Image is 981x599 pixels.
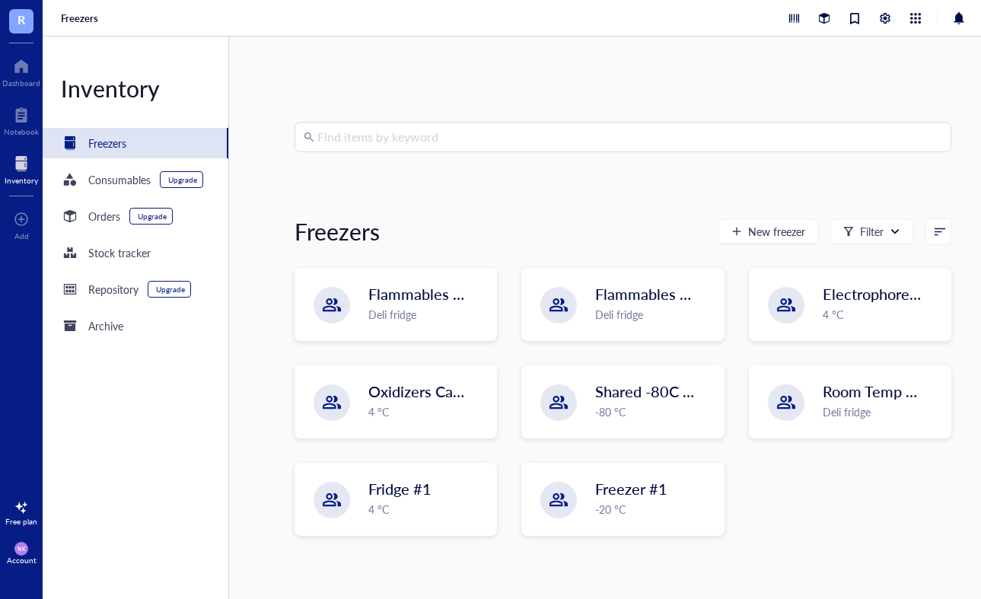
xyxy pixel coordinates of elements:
[43,73,228,104] div: Inventory
[14,231,29,241] div: Add
[5,151,38,185] a: Inventory
[823,381,940,402] span: Room Temp Shelf
[595,381,733,402] span: Shared -80C Freezer
[4,103,39,136] a: Notebook
[168,175,197,184] div: Upgrade
[5,176,38,185] div: Inventory
[595,403,714,420] div: -80 °C
[156,285,185,294] div: Upgrade
[43,164,228,195] a: ConsumablesUpgrade
[18,10,25,29] span: R
[43,311,228,341] a: Archive
[718,219,818,244] button: New freezer
[4,127,39,136] div: Notebook
[43,201,228,231] a: OrdersUpgrade
[2,54,40,88] a: Dashboard
[595,501,714,518] div: -20 °C
[88,317,123,334] div: Archive
[43,237,228,268] a: Stock tracker
[595,478,667,499] span: Freezer #1
[595,283,753,304] span: Flammables Cabinet #1
[61,11,101,25] a: Freezers
[823,306,941,323] div: 4 °C
[595,306,714,323] div: Deli fridge
[295,216,380,247] div: Freezers
[368,306,487,323] div: Deli fridge
[7,556,37,565] div: Account
[88,208,120,225] div: Orders
[43,128,228,158] a: Freezers
[18,546,26,553] span: NK
[88,244,151,261] div: Stock tracker
[368,381,487,402] span: Oxidizers Cabinet
[88,135,126,151] div: Freezers
[5,517,37,526] div: Free plan
[368,283,527,304] span: Flammables Cabinet #2
[748,225,805,237] span: New freezer
[2,78,40,88] div: Dashboard
[368,501,487,518] div: 4 °C
[860,223,884,240] div: Filter
[43,274,228,304] a: RepositoryUpgrade
[88,171,151,188] div: Consumables
[138,212,167,221] div: Upgrade
[88,281,139,298] div: Repository
[368,478,432,499] span: Fridge #1
[368,403,487,420] div: 4 °C
[823,403,941,420] div: Deli fridge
